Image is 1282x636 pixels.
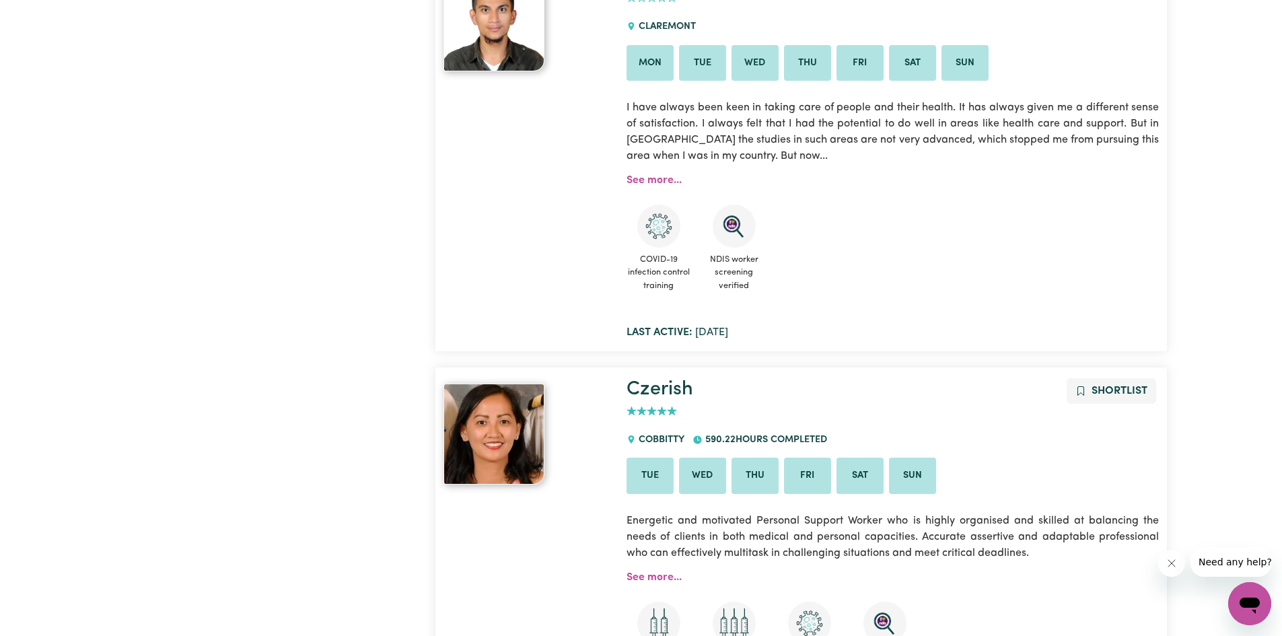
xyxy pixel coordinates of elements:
li: Available on Sun [941,45,989,81]
span: Shortlist [1092,386,1147,396]
li: Available on Tue [627,458,674,494]
li: Available on Mon [627,45,674,81]
li: Available on Wed [732,45,779,81]
img: CS Academy: COVID-19 Infection Control Training course completed [637,205,680,248]
a: See more... [627,572,682,583]
img: View Czerish's profile [443,384,544,485]
li: Available on Wed [679,458,726,494]
iframe: Button to launch messaging window [1228,582,1271,625]
li: Available on Fri [784,458,831,494]
a: Czerish [443,384,610,485]
li: Available on Sat [889,45,936,81]
li: Available on Tue [679,45,726,81]
span: Need any help? [8,9,81,20]
b: Last active: [627,327,692,338]
iframe: Close message [1158,550,1185,577]
span: COVID-19 infection control training [627,248,691,297]
span: NDIS worker screening verified [702,248,767,297]
div: CLAREMONT [627,9,704,45]
p: Energetic and motivated Personal Support Worker who is highly organised and skilled at balancing ... [627,505,1159,569]
span: [DATE] [627,327,728,338]
a: Czerish [627,380,693,399]
li: Available on Sat [836,458,884,494]
li: Available on Sun [889,458,936,494]
li: Available on Thu [784,45,831,81]
li: Available on Thu [732,458,779,494]
p: I have always been keen in taking care of people and their health. It has always given me a diffe... [627,92,1159,172]
li: Available on Fri [836,45,884,81]
div: COBBITTY [627,422,692,458]
div: add rating by typing an integer from 0 to 5 or pressing arrow keys [627,404,677,419]
div: 590.22 hours completed [692,422,834,458]
img: NDIS Worker Screening Verified [713,205,756,248]
a: See more... [627,175,682,186]
iframe: Message from company [1190,547,1271,577]
button: Add to shortlist [1067,378,1156,404]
